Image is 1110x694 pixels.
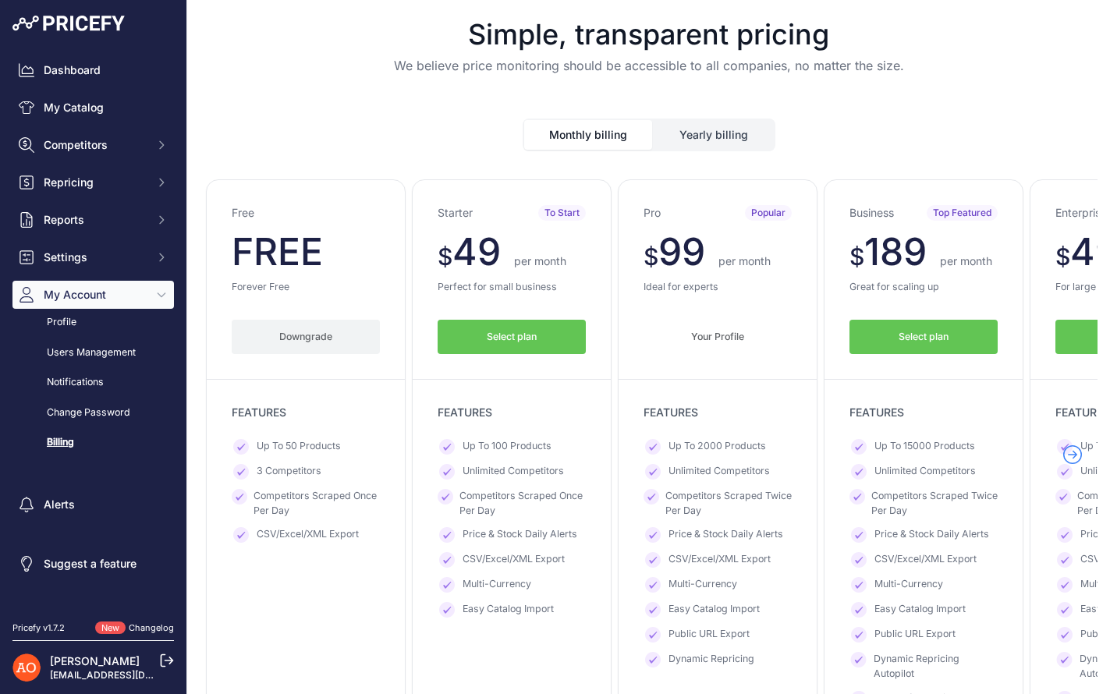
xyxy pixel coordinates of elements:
a: Changelog [129,622,174,633]
h3: Enterprise [1055,205,1107,221]
span: Dynamic Repricing [668,652,754,667]
span: 99 [658,228,705,274]
p: FEATURES [644,405,792,420]
a: Change Password [12,399,174,427]
p: We believe price monitoring should be accessible to all companies, no matter the size. [200,56,1098,75]
span: Dynamic Repricing Autopilot [874,652,998,681]
span: Select plan [487,330,537,345]
h3: Pro [644,205,661,221]
h1: Simple, transparent pricing [200,19,1098,50]
span: Up To 50 Products [257,439,341,455]
span: $ [849,243,864,271]
span: FREE [232,228,323,274]
h3: Business [849,205,894,221]
button: My Account [12,281,174,309]
span: Up To 15000 Products [874,439,975,455]
span: Price & Stock Daily Alerts [874,527,989,543]
span: per month [514,254,566,267]
button: Select plan [438,320,586,355]
button: Repricing [12,168,174,197]
a: Notifications [12,369,174,396]
p: Great for scaling up [849,280,998,295]
span: Reports [44,212,146,228]
span: Your Profile [691,330,744,345]
span: 189 [864,228,927,274]
div: Pricefy v1.7.2 [12,621,65,635]
p: FEATURES [849,405,998,420]
span: $ [644,243,658,271]
button: Monthly billing [524,120,652,150]
span: CSV/Excel/XML Export [874,552,977,568]
span: Multi-Currency [874,577,943,593]
span: Up To 2000 Products [668,439,766,455]
button: Your Profile [644,320,792,355]
button: Settings [12,243,174,271]
button: Reports [12,206,174,234]
span: 49 [452,228,501,274]
a: [EMAIL_ADDRESS][DOMAIN_NAME] [50,669,213,681]
button: Downgrade [232,320,380,355]
span: Repricing [44,175,146,190]
a: Users Management [12,339,174,366]
button: Yearly billing [654,120,774,150]
span: Multi-Currency [668,577,737,593]
span: CSV/Excel/XML Export [668,552,771,568]
span: My Account [44,287,146,303]
span: 3 Competitors [257,464,321,480]
span: Public URL Export [874,627,956,643]
span: per month [940,254,992,267]
span: Up To 100 Products [463,439,551,455]
span: Unlimited Competitors [874,464,976,480]
span: Select plan [899,330,949,345]
h3: Starter [438,205,473,221]
span: $ [438,243,452,271]
h3: Free [232,205,254,221]
span: Competitors Scraped Twice Per Day [665,489,792,518]
span: Competitors Scraped Once Per Day [459,489,586,518]
span: Competitors Scraped Once Per Day [254,489,380,518]
p: Forever Free [232,280,380,295]
span: Unlimited Competitors [668,464,770,480]
p: Perfect for small business [438,280,586,295]
nav: Sidebar [12,56,174,603]
span: Unlimited Competitors [463,464,564,480]
a: Alerts [12,490,174,519]
span: To Start [538,205,586,221]
span: Public URL Export [668,627,750,643]
a: My Catalog [12,94,174,122]
p: FEATURES [232,405,380,420]
p: FEATURES [438,405,586,420]
span: Easy Catalog Import [463,602,554,618]
span: Price & Stock Daily Alerts [668,527,783,543]
img: Pricefy Logo [12,16,125,31]
p: Ideal for experts [644,280,792,295]
span: Competitors [44,137,146,153]
span: Settings [44,250,146,265]
span: Multi-Currency [463,577,531,593]
button: Competitors [12,131,174,159]
a: Profile [12,309,174,336]
span: $ [1055,243,1070,271]
span: CSV/Excel/XML Export [463,552,565,568]
span: per month [718,254,771,267]
button: Select plan [849,320,998,355]
a: Suggest a feature [12,550,174,578]
span: CSV/Excel/XML Export [257,527,359,543]
span: New [95,621,126,635]
span: Top Featured [927,205,998,221]
a: [PERSON_NAME] [50,654,140,667]
span: Easy Catalog Import [874,602,966,618]
a: Billing [12,429,174,456]
a: Dashboard [12,56,174,84]
span: Price & Stock Daily Alerts [463,527,577,543]
span: Easy Catalog Import [668,602,760,618]
span: Popular [745,205,792,221]
span: Competitors Scraped Twice Per Day [871,489,998,518]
